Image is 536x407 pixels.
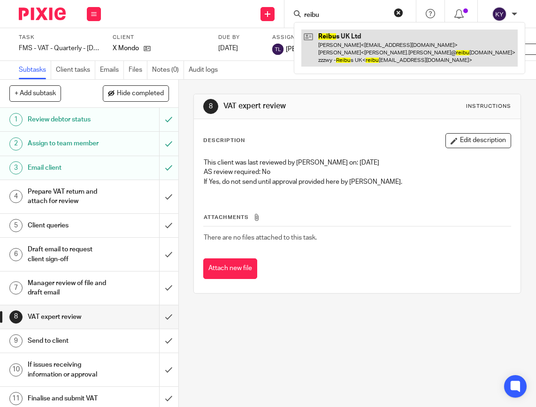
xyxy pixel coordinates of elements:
button: Hide completed [103,85,169,101]
div: 1 [9,113,23,126]
div: Instructions [466,103,511,110]
label: Task [19,34,101,41]
p: Description [203,137,245,144]
h1: Draft email to request client sign-off [28,242,109,266]
span: Attachments [204,215,249,220]
label: Assignee [272,34,337,41]
div: 10 [9,363,23,377]
div: 4 [9,190,23,203]
p: If Yes, do not send until approval provided here by [PERSON_NAME]. [204,177,511,187]
a: Audit logs [189,61,222,79]
div: 5 [9,219,23,232]
h1: Send to client [28,334,109,348]
div: 8 [203,99,218,114]
button: Edit description [445,133,511,148]
button: Clear [394,8,403,17]
h1: If issues receiving information or approval [28,358,109,382]
h1: Finalise and submit VAT [28,392,109,406]
a: Client tasks [56,61,95,79]
div: 3 [9,161,23,174]
div: 7 [9,281,23,294]
a: Files [129,61,147,79]
h1: Client queries [28,219,109,233]
h1: Assign to team member [28,136,109,151]
a: Notes (0) [152,61,184,79]
p: AS review required: No [204,167,511,177]
img: Pixie [19,8,66,20]
span: [DATE] [218,45,238,52]
label: Due by [218,34,260,41]
img: svg%3E [272,44,283,55]
input: Search [303,11,388,20]
button: Attach new file [203,258,257,279]
h1: Email client [28,161,109,175]
div: 9 [9,334,23,347]
h1: VAT expert review [223,101,377,111]
span: There are no files attached to this task. [204,234,317,241]
h1: Prepare VAT return and attach for review [28,185,109,209]
a: Emails [100,61,124,79]
div: FMS - VAT - Quarterly - May - July, 2025 [19,44,101,53]
span: [PERSON_NAME] [286,45,337,54]
h1: VAT expert review [28,310,109,324]
a: Subtasks [19,61,51,79]
span: Hide completed [117,90,164,98]
div: 6 [9,248,23,261]
div: FMS - VAT - Quarterly - [DATE] - [DATE] [19,44,101,53]
p: X Mondo [113,44,139,53]
div: 2 [9,137,23,151]
button: + Add subtask [9,85,61,101]
h1: Review debtor status [28,113,109,127]
label: Client [113,34,207,41]
p: This client was last reviewed by [PERSON_NAME] on: [DATE] [204,158,511,167]
h1: Manager review of file and draft email [28,276,109,300]
div: 11 [9,392,23,405]
img: svg%3E [492,7,507,22]
div: 8 [9,310,23,324]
